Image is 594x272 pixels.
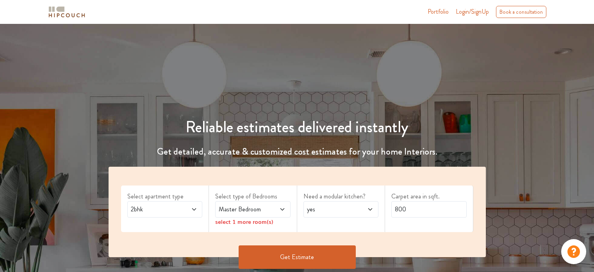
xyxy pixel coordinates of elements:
[215,218,291,226] div: select 1 more room(s)
[305,205,357,214] span: yes
[47,3,86,21] span: logo-horizontal.svg
[239,245,356,269] button: Get Estimate
[303,192,379,201] label: Need a modular kitchen?
[129,205,180,214] span: 2bhk
[47,5,86,19] img: logo-horizontal.svg
[215,192,291,201] label: Select type of Bedrooms
[127,192,203,201] label: Select apartment type
[456,7,489,16] span: Login/SignUp
[391,201,467,218] input: Enter area sqft
[391,192,467,201] label: Carpet area in sqft.
[496,6,546,18] div: Book a consultation
[104,118,491,137] h1: Reliable estimates delivered instantly
[104,146,491,157] h4: Get detailed, accurate & customized cost estimates for your home Interiors.
[217,205,268,214] span: Master Bedroom
[428,7,449,16] a: Portfolio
